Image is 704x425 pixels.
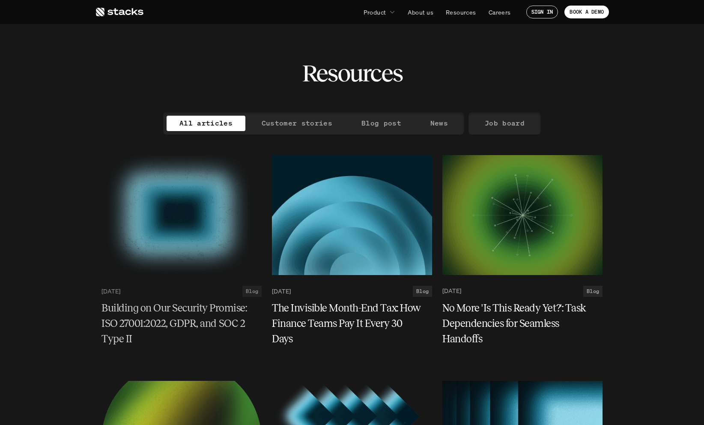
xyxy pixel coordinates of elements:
[442,286,603,297] a: [DATE]Blog
[526,6,558,18] a: SIGN IN
[262,117,332,129] p: Customer stories
[442,300,603,347] a: No More 'Is This Ready Yet?': Task Dependencies for Seamless Handoffs
[167,116,245,131] a: All articles
[430,117,448,129] p: News
[483,4,516,20] a: Careers
[416,288,429,294] h2: Blog
[179,117,233,129] p: All articles
[485,117,525,129] p: Job board
[246,288,258,294] h2: Blog
[361,117,401,129] p: Blog post
[128,39,165,45] a: Privacy Policy
[587,288,599,294] h2: Blog
[442,287,461,295] p: [DATE]
[564,6,609,18] a: BOOK A DEMO
[349,116,414,131] a: Blog post
[364,8,386,17] p: Product
[408,8,433,17] p: About us
[101,286,262,297] a: [DATE]Blog
[272,300,422,347] h5: The Invisible Month-End Tax: How Finance Teams Pay It Every 30 Days
[472,116,537,131] a: Job board
[446,8,476,17] p: Resources
[418,116,461,131] a: News
[272,300,432,347] a: The Invisible Month-End Tax: How Finance Teams Pay It Every 30 Days
[531,9,553,15] p: SIGN IN
[272,286,432,297] a: [DATE]Blog
[302,60,403,87] h2: Resources
[101,287,120,295] p: [DATE]
[249,116,345,131] a: Customer stories
[441,4,481,20] a: Resources
[101,300,262,347] a: Building on Our Security Promise: ISO 27001:2022, GDPR, and SOC 2 Type II
[403,4,439,20] a: About us
[272,287,291,295] p: [DATE]
[442,300,592,347] h5: No More 'Is This Ready Yet?': Task Dependencies for Seamless Handoffs
[570,9,604,15] p: BOOK A DEMO
[101,300,251,347] h5: Building on Our Security Promise: ISO 27001:2022, GDPR, and SOC 2 Type II
[489,8,511,17] p: Careers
